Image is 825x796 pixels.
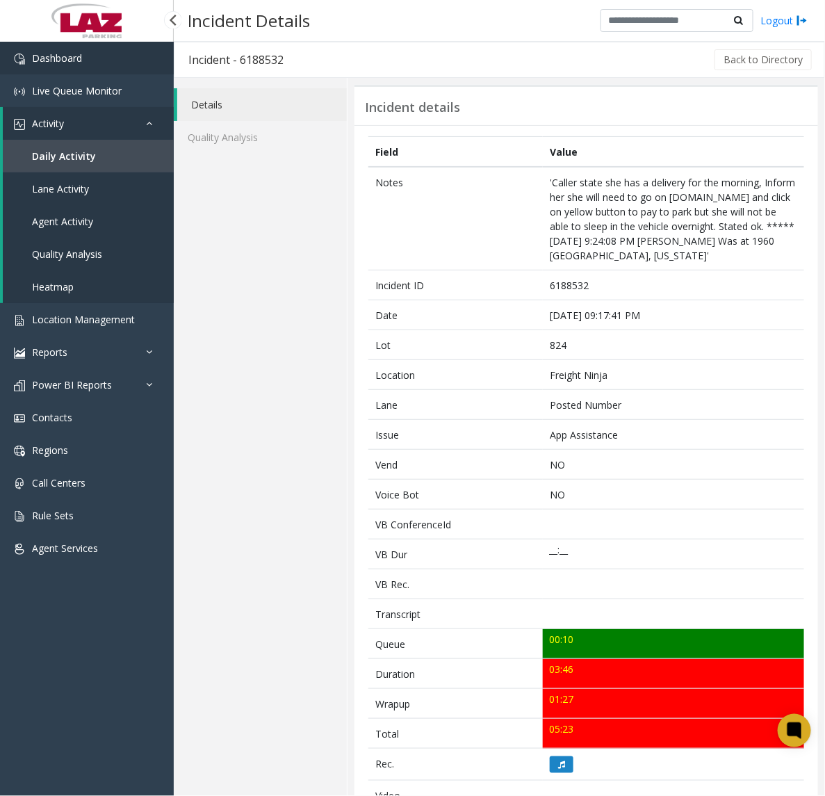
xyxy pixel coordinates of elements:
span: Dashboard [32,51,82,65]
span: Reports [32,346,67,359]
span: Call Centers [32,476,85,489]
a: Lane Activity [3,172,174,205]
th: Field [368,137,543,168]
td: 6188532 [543,270,804,300]
td: Issue [368,420,543,450]
td: Voice Bot [368,480,543,510]
span: Quality Analysis [32,247,102,261]
td: 01:27 [543,689,804,719]
span: Lane Activity [32,182,89,195]
h3: Incident details [365,100,460,115]
img: 'icon' [14,413,25,424]
img: 'icon' [14,315,25,326]
td: 05:23 [543,719,804,749]
td: Lot [368,330,543,360]
span: Contacts [32,411,72,424]
td: VB ConferenceId [368,510,543,539]
span: Power BI Reports [32,378,112,391]
td: VB Rec. [368,569,543,599]
img: 'icon' [14,544,25,555]
td: Vend [368,450,543,480]
td: 00:10 [543,629,804,659]
span: Regions [32,444,68,457]
td: Freight Ninja [543,360,804,390]
img: 'icon' [14,86,25,97]
img: logout [797,13,808,28]
td: __:__ [543,539,804,569]
td: 03:46 [543,659,804,689]
img: 'icon' [14,446,25,457]
img: 'icon' [14,511,25,522]
td: Posted Number [543,390,804,420]
td: [DATE] 09:17:41 PM [543,300,804,330]
td: Date [368,300,543,330]
img: 'icon' [14,54,25,65]
a: Activity [3,107,174,140]
span: Agent Activity [32,215,93,228]
h3: Incident Details [181,3,317,38]
td: Location [368,360,543,390]
button: Back to Directory [714,49,812,70]
span: Location Management [32,313,135,326]
img: 'icon' [14,380,25,391]
td: Incident ID [368,270,543,300]
span: Agent Services [32,542,98,555]
span: Live Queue Monitor [32,84,122,97]
a: Details [177,88,347,121]
p: NO [550,457,797,472]
td: Transcript [368,599,543,629]
img: 'icon' [14,478,25,489]
td: Duration [368,659,543,689]
h3: Incident - 6188532 [174,44,297,76]
a: Daily Activity [3,140,174,172]
span: Activity [32,117,64,130]
a: Logout [760,13,808,28]
td: VB Dur [368,539,543,569]
p: NO [550,487,797,502]
a: Heatmap [3,270,174,303]
span: Heatmap [32,280,74,293]
a: Quality Analysis [174,121,347,154]
a: Agent Activity [3,205,174,238]
td: Notes [368,167,543,270]
img: 'icon' [14,119,25,130]
span: Rule Sets [32,509,74,522]
a: Quality Analysis [3,238,174,270]
td: Wrapup [368,689,543,719]
span: Daily Activity [32,149,96,163]
td: App Assistance [543,420,804,450]
img: 'icon' [14,348,25,359]
td: Lane [368,390,543,420]
td: Total [368,719,543,749]
td: Queue [368,629,543,659]
th: Value [543,137,804,168]
td: Rec. [368,749,543,781]
td: 'Caller state she has a delivery for the morning, Inform her she will need to go on [DOMAIN_NAME]... [543,167,804,270]
td: 824 [543,330,804,360]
